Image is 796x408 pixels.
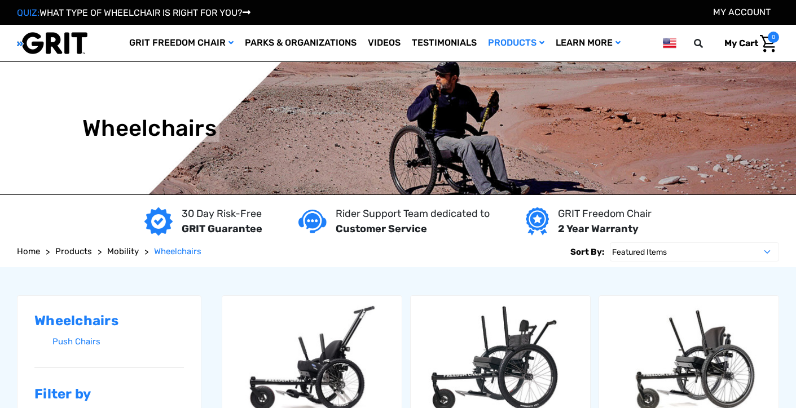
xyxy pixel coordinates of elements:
h2: Filter by [34,386,184,402]
a: Testimonials [406,25,482,61]
img: us.png [663,36,676,50]
span: 0 [768,32,779,43]
a: Parks & Organizations [239,25,362,61]
a: GRIT Freedom Chair [124,25,239,61]
span: Home [17,246,40,256]
a: Products [55,245,92,258]
a: Home [17,245,40,258]
span: My Cart [724,38,758,48]
img: GRIT All-Terrain Wheelchair and Mobility Equipment [17,32,87,55]
label: Sort By: [570,242,604,261]
input: Search [699,32,716,55]
a: Push Chairs [52,334,184,350]
p: 30 Day Risk-Free [182,206,262,221]
a: Learn More [550,25,626,61]
img: GRIT Guarantee [144,207,173,236]
a: Products [482,25,550,61]
a: Cart with 0 items [716,32,779,55]
h1: Wheelchairs [82,115,217,142]
strong: Customer Service [336,223,427,235]
img: Cart [760,35,776,52]
span: Wheelchairs [154,246,201,256]
span: QUIZ: [17,7,39,18]
a: Mobility [107,245,139,258]
h2: Wheelchairs [34,313,184,329]
strong: 2 Year Warranty [558,223,639,235]
img: Year warranty [526,207,549,236]
a: Wheelchairs [154,245,201,258]
span: Mobility [107,246,139,256]
p: Rider Support Team dedicated to [336,206,490,221]
a: Videos [362,25,406,61]
span: Products [55,246,92,256]
img: Customer service [298,210,327,233]
strong: GRIT Guarantee [182,223,262,235]
a: Account [713,7,771,17]
p: GRIT Freedom Chair [558,206,652,221]
a: QUIZ:WHAT TYPE OF WHEELCHAIR IS RIGHT FOR YOU? [17,7,250,18]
